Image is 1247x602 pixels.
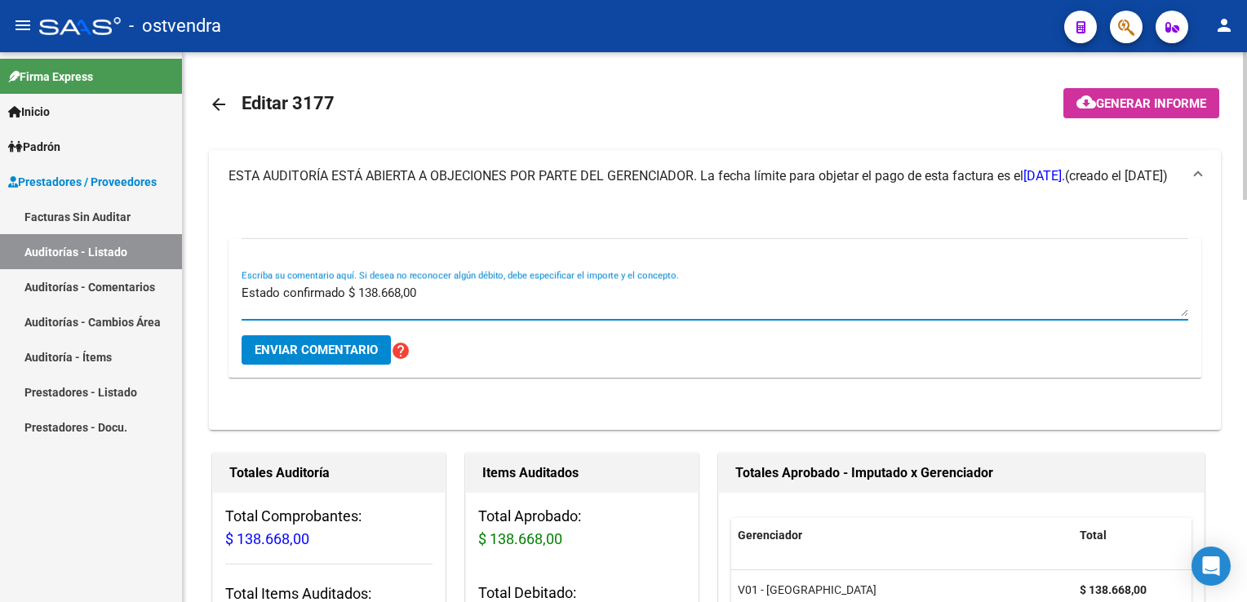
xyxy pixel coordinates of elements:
span: [DATE]. [1023,168,1065,184]
mat-icon: person [1214,15,1234,35]
span: ESTA AUDITORÍA ESTÁ ABIERTA A OBJECIONES POR PARTE DEL GERENCIADOR. La fecha límite para objetar ... [229,168,1065,184]
h1: Totales Auditoría [229,460,428,486]
mat-icon: arrow_back [209,95,229,114]
span: V01 - [GEOGRAPHIC_DATA] [738,583,876,596]
span: Generar informe [1096,96,1206,111]
datatable-header-cell: Gerenciador [731,518,1073,553]
span: Inicio [8,103,50,121]
span: (creado el [DATE]) [1065,167,1168,185]
span: $ 138.668,00 [478,530,562,547]
mat-icon: help [391,341,410,361]
h1: Items Auditados [482,460,681,486]
span: Gerenciador [738,529,802,542]
span: - ostvendra [129,8,221,44]
h1: Totales Aprobado - Imputado x Gerenciador [735,460,1187,486]
span: Prestadores / Proveedores [8,173,157,191]
div: Open Intercom Messenger [1192,547,1231,586]
span: Editar 3177 [242,93,335,113]
span: Total [1080,529,1107,542]
mat-icon: cloud_download [1076,92,1096,112]
span: $ 138.668,00 [225,530,309,547]
h3: Total Aprobado: [478,505,686,551]
strong: $ 138.668,00 [1080,583,1147,596]
span: Firma Express [8,68,93,86]
div: ESTA AUDITORÍA ESTÁ ABIERTA A OBJECIONES POR PARTE DEL GERENCIADOR. La fecha límite para objetar ... [209,202,1221,430]
mat-expansion-panel-header: ESTA AUDITORÍA ESTÁ ABIERTA A OBJECIONES POR PARTE DEL GERENCIADOR. La fecha límite para objetar ... [209,150,1221,202]
mat-icon: menu [13,15,33,35]
datatable-header-cell: Total [1073,518,1179,553]
button: Enviar comentario [242,335,391,365]
span: Enviar comentario [255,343,378,357]
h3: Total Comprobantes: [225,505,433,551]
span: Padrón [8,138,60,156]
button: Generar informe [1063,88,1219,118]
